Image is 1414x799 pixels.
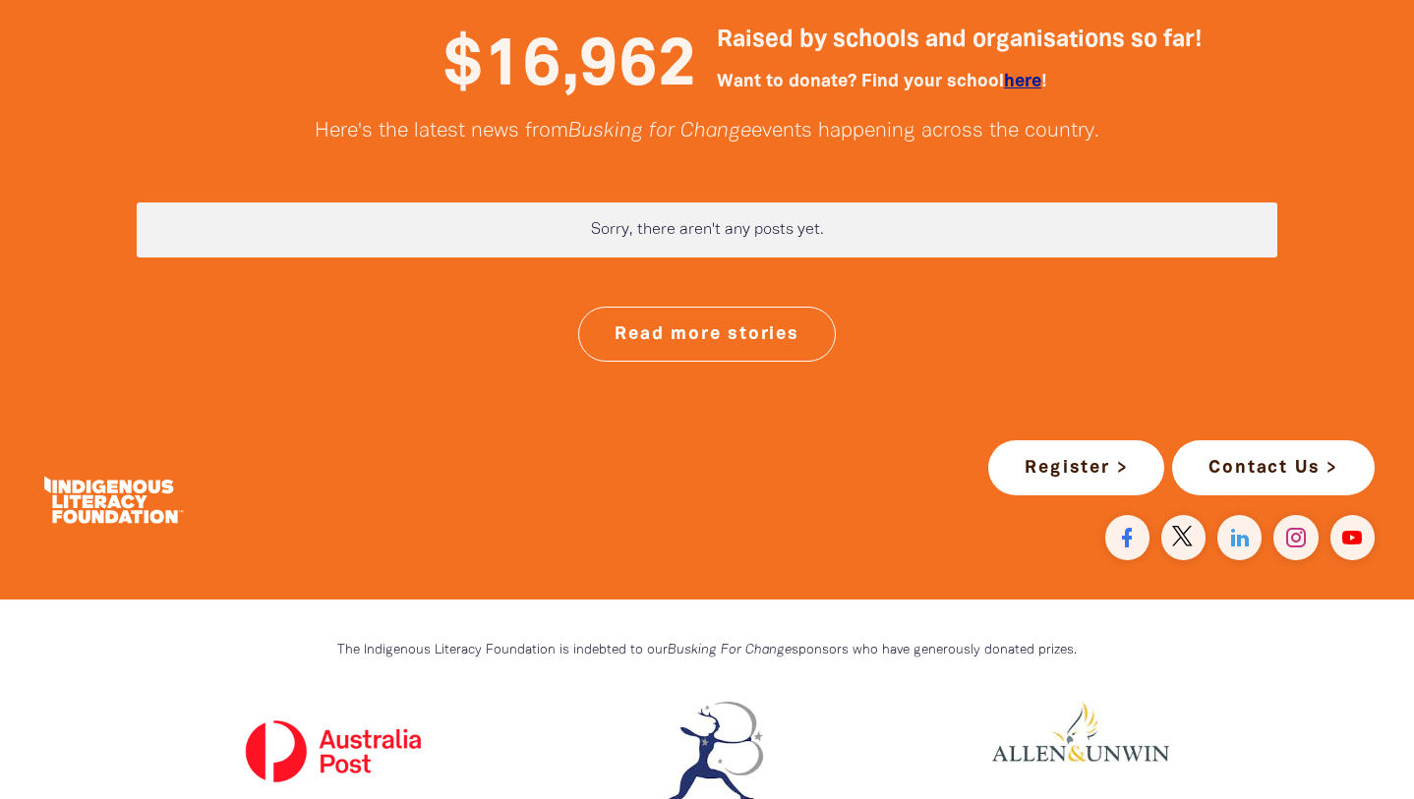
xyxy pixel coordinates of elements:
a: Find us on Instagram [1273,515,1318,559]
a: Find us on Linkedin [1217,515,1262,559]
a: Contact Us > [1172,440,1375,495]
a: Visit our facebook page [1105,515,1149,559]
span: $16,962 [443,36,697,97]
a: Register > [988,440,1164,495]
a: Find us on YouTube [1330,515,1375,559]
span: Want to donate? Find your school ! [717,74,1046,89]
a: Find us on Twitter [1161,515,1206,559]
span: Raised by schools and organisations so far! [717,29,1202,51]
p: Here's the latest news from events happening across the country. [137,120,1277,143]
em: Busking For Change [668,644,792,656]
a: here [1004,74,1041,89]
div: Paginated content [137,202,1277,257]
a: Read more stories [578,307,836,362]
p: The Indigenous Literacy Foundation is indebted to our sponsors who have generously donated prizes. [176,639,1238,662]
div: Sorry, there aren't any posts yet. [137,202,1277,257]
em: Busking for Change [568,122,751,141]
